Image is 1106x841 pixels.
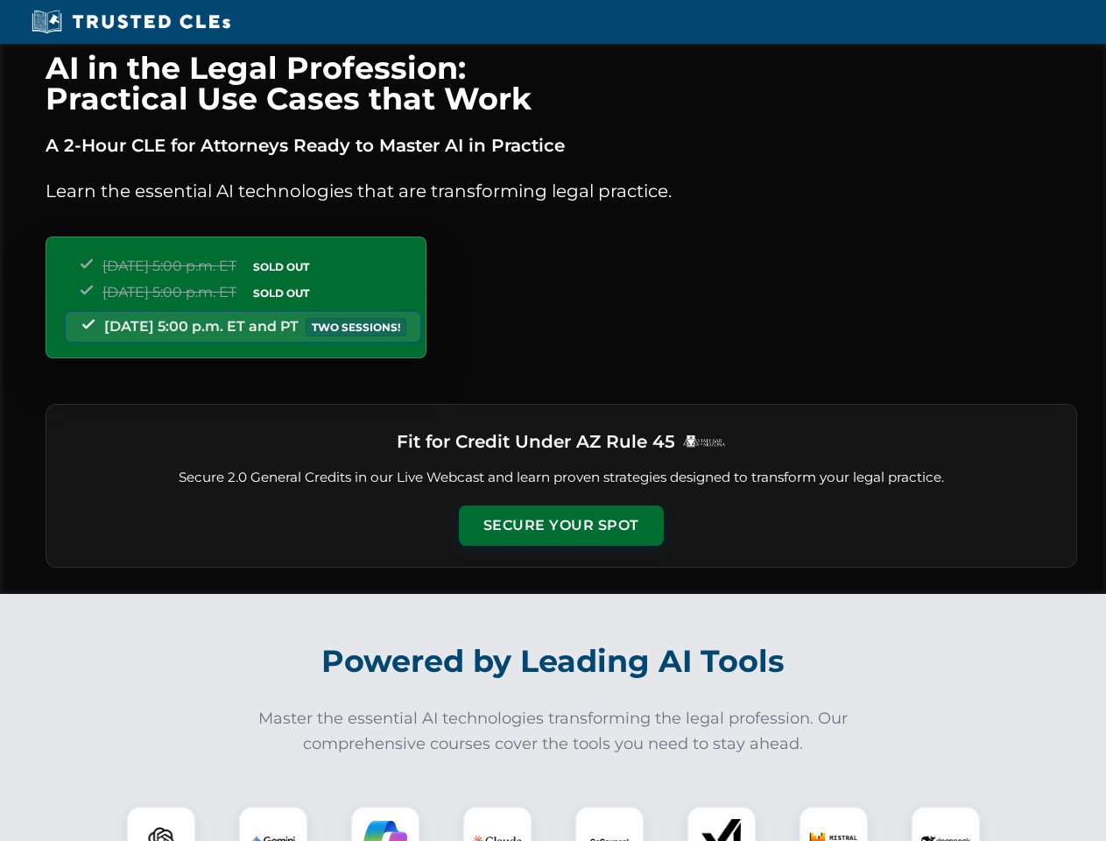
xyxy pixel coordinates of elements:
[247,706,860,757] p: Master the essential AI technologies transforming the legal profession. Our comprehensive courses...
[46,177,1077,205] p: Learn the essential AI technologies that are transforming legal practice.
[26,9,236,35] img: Trusted CLEs
[46,131,1077,159] p: A 2-Hour CLE for Attorneys Ready to Master AI in Practice
[46,53,1077,114] h1: AI in the Legal Profession: Practical Use Cases that Work
[682,435,726,448] img: Logo
[102,284,236,300] span: [DATE] 5:00 p.m. ET
[247,258,315,276] span: SOLD OUT
[102,258,236,274] span: [DATE] 5:00 p.m. ET
[67,468,1055,488] p: Secure 2.0 General Credits in our Live Webcast and learn proven strategies designed to transform ...
[459,505,664,546] button: Secure Your Spot
[397,426,675,457] h3: Fit for Credit Under AZ Rule 45
[247,284,315,302] span: SOLD OUT
[68,631,1039,692] h2: Powered by Leading AI Tools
